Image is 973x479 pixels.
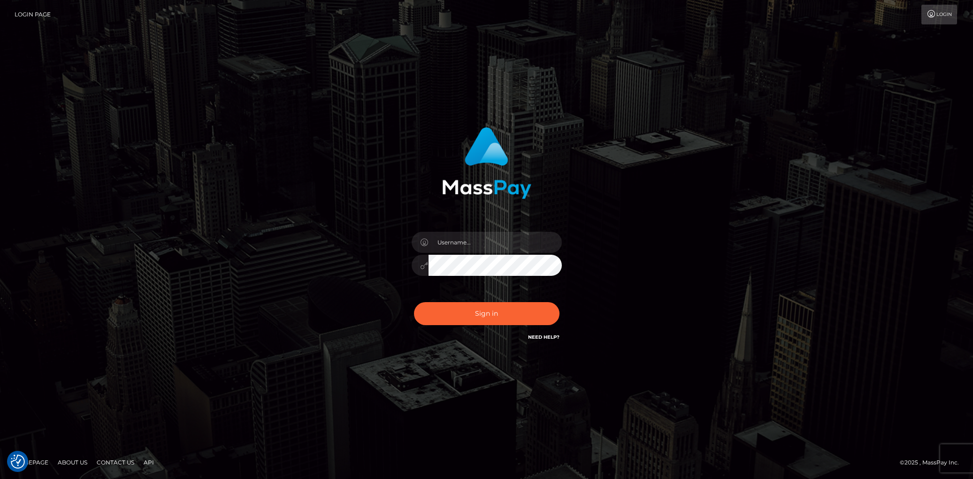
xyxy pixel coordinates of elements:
[528,334,559,340] a: Need Help?
[900,457,966,468] div: © 2025 , MassPay Inc.
[414,302,559,325] button: Sign in
[93,455,138,470] a: Contact Us
[15,5,51,24] a: Login Page
[10,455,52,470] a: Homepage
[54,455,91,470] a: About Us
[921,5,957,24] a: Login
[429,232,562,253] input: Username...
[11,455,25,469] button: Consent Preferences
[442,127,531,199] img: MassPay Login
[11,455,25,469] img: Revisit consent button
[140,455,158,470] a: API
